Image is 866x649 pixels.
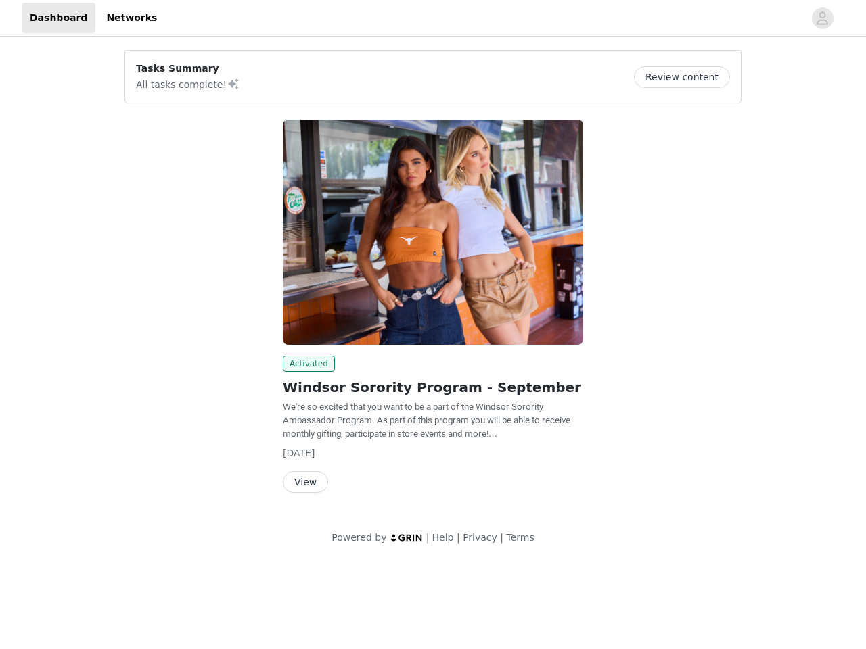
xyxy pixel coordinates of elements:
a: Dashboard [22,3,95,33]
img: logo [390,533,424,542]
a: View [283,477,328,487]
button: Review content [634,66,730,88]
span: | [500,532,503,543]
span: | [426,532,430,543]
span: Powered by [332,532,386,543]
h2: Windsor Sorority Program - September [283,377,583,398]
button: View [283,471,328,493]
span: [DATE] [283,448,315,458]
span: We're so excited that you want to be a part of the Windsor Sorority Ambassador Program. As part o... [283,402,570,439]
img: Windsor [283,120,583,345]
a: Privacy [463,532,497,543]
span: | [457,532,460,543]
a: Help [432,532,454,543]
a: Terms [506,532,534,543]
span: Activated [283,356,335,372]
div: avatar [816,7,829,29]
p: Tasks Summary [136,62,240,76]
p: All tasks complete! [136,76,240,92]
a: Networks [98,3,165,33]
